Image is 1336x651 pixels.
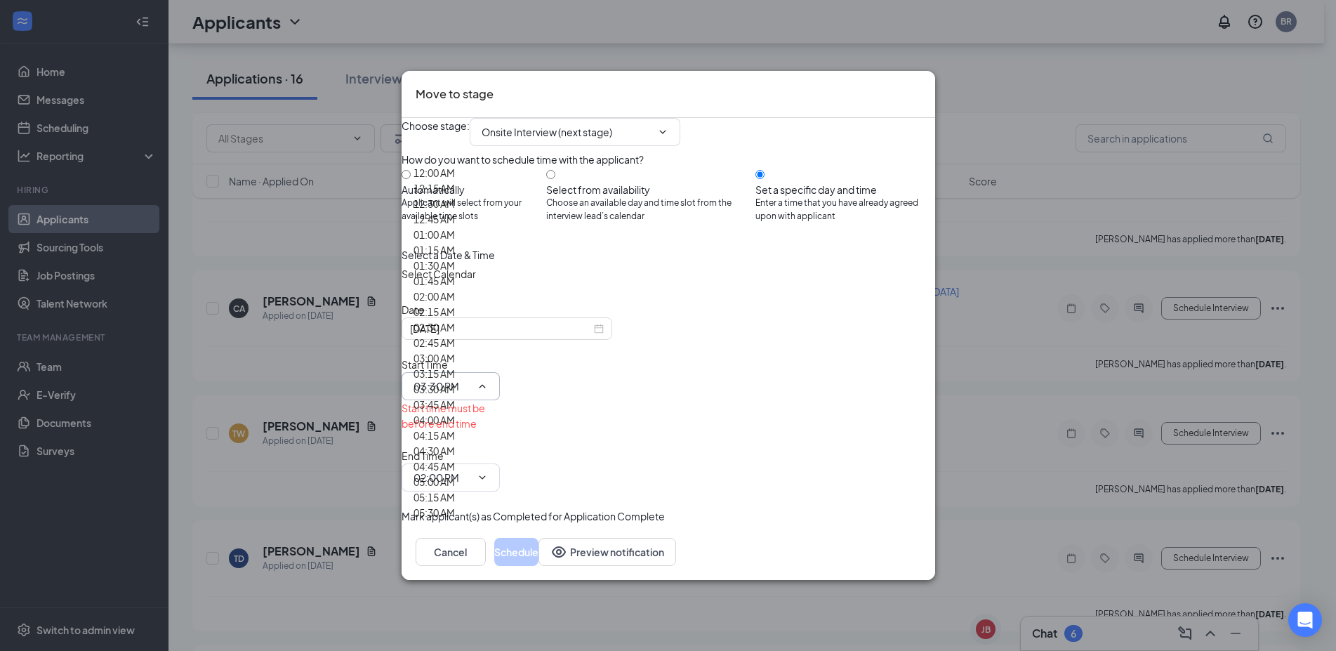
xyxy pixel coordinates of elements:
[1288,603,1322,637] div: Open Intercom Messenger
[414,505,455,520] div: 05:30 AM
[414,165,455,180] div: 12:00 AM
[414,443,455,459] div: 04:30 AM
[414,227,455,242] div: 01:00 AM
[414,397,455,412] div: 03:45 AM
[410,321,591,336] input: Sep 17, 2025
[414,366,455,381] div: 03:15 AM
[414,489,455,505] div: 05:15 AM
[414,428,455,443] div: 04:15 AM
[657,126,668,138] svg: ChevronDown
[402,358,448,371] span: Start Time
[414,242,455,258] div: 01:15 AM
[494,538,538,566] button: Schedule
[414,304,455,320] div: 02:15 AM
[414,273,455,289] div: 01:45 AM
[477,472,488,483] svg: ChevronDown
[414,320,455,335] div: 02:30 AM
[414,381,455,397] div: 03:30 AM
[402,400,500,431] div: Start time must be before end time
[402,247,935,263] div: Select a Date & Time
[416,85,494,103] h3: Move to stage
[755,197,934,223] span: Enter a time that you have already agreed upon with applicant
[477,381,488,392] svg: ChevronUp
[414,474,455,489] div: 05:00 AM
[402,449,444,462] span: End Time
[414,180,455,196] div: 12:15 AM
[414,258,455,273] div: 01:30 AM
[402,303,424,316] span: Date
[414,196,455,211] div: 12:30 AM
[414,335,455,350] div: 02:45 AM
[414,412,455,428] div: 04:00 AM
[414,350,455,366] div: 03:00 AM
[402,268,476,280] span: Select Calendar
[546,183,755,197] div: Select from availability
[414,520,455,536] div: 05:45 AM
[546,197,755,223] span: Choose an available day and time slot from the interview lead’s calendar
[550,544,567,560] svg: Eye
[402,508,665,524] span: Mark applicant(s) as Completed for Application Complete
[414,289,455,304] div: 02:00 AM
[538,538,676,566] button: Preview notificationEye
[402,152,935,167] div: How do you want to schedule time with the applicant?
[414,211,455,227] div: 12:45 AM
[416,538,486,566] button: Cancel
[402,118,470,146] span: Choose stage :
[402,197,547,223] span: Applicant will select from your available time slots
[414,459,455,474] div: 04:45 AM
[755,183,934,197] div: Set a specific day and time
[402,183,547,197] div: Automatically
